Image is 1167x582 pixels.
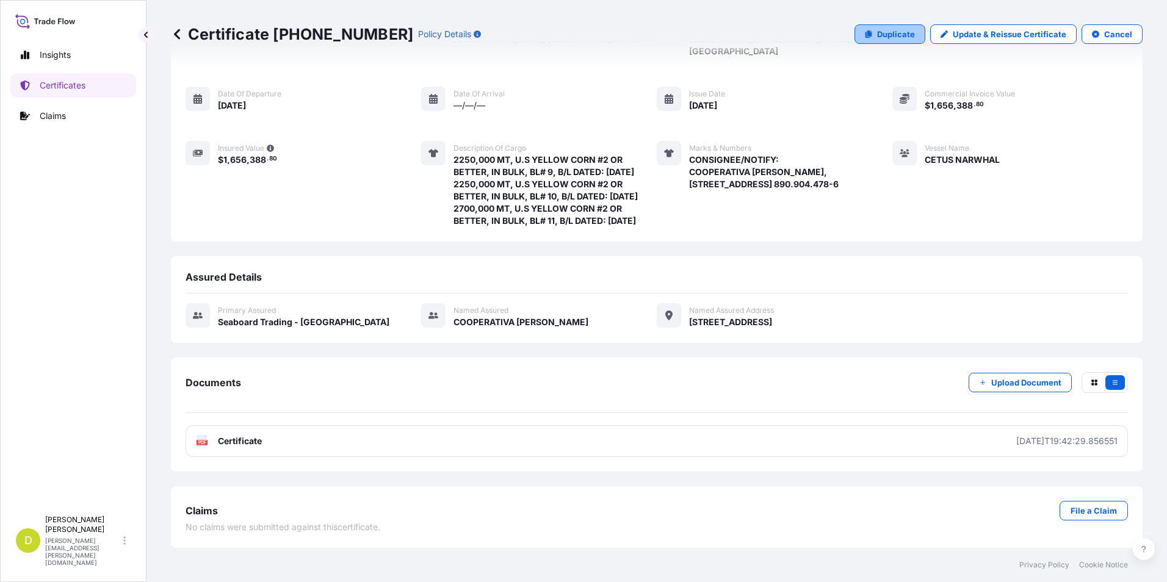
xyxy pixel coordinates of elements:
span: 2250,000 MT, U.S YELLOW CORN #2 OR BETTER, IN BULK, BL# 9, B/L DATED: [DATE] 2250,000 MT, U.S YEL... [453,154,657,227]
span: Date of arrival [453,89,505,99]
p: [PERSON_NAME][EMAIL_ADDRESS][PERSON_NAME][DOMAIN_NAME] [45,537,121,566]
button: Upload Document [969,373,1072,392]
span: . [974,102,975,107]
p: File a Claim [1071,505,1117,517]
span: 388 [956,101,973,110]
span: Commercial Invoice Value [925,89,1015,99]
span: Insured Value [218,143,264,153]
span: Named Assured Address [689,306,774,315]
p: Upload Document [991,376,1061,389]
p: Insights [40,49,71,61]
a: Update & Reissue Certificate [930,24,1077,44]
span: $ [218,156,223,164]
span: Primary assured [218,306,276,315]
a: Privacy Policy [1019,560,1069,570]
span: 80 [269,157,277,161]
span: [DATE] [689,99,717,112]
span: COOPERATIVA [PERSON_NAME] [453,316,588,328]
p: Claims [40,110,66,122]
span: [STREET_ADDRESS] [689,316,772,328]
span: Vessel Name [925,143,969,153]
a: Certificates [10,73,136,98]
span: D [24,534,32,547]
span: , [247,156,250,164]
span: Seaboard Trading - [GEOGRAPHIC_DATA] [218,316,389,328]
span: $ [925,101,930,110]
span: 1 [930,101,934,110]
span: Claims [186,505,218,517]
text: PDF [198,440,206,445]
span: 656 [937,101,953,110]
p: Certificates [40,79,85,92]
p: Policy Details [418,28,471,40]
button: Cancel [1082,24,1143,44]
span: 80 [976,102,984,107]
span: Description of cargo [453,143,526,153]
span: 1 [223,156,227,164]
span: Assured Details [186,271,262,283]
a: Duplicate [854,24,925,44]
span: Marks & Numbers [689,143,751,153]
div: [DATE]T19:42:29.856551 [1016,435,1118,447]
p: Cancel [1104,28,1132,40]
span: 388 [250,156,266,164]
span: —/—/— [453,99,485,112]
span: Named Assured [453,306,508,315]
a: File a Claim [1060,501,1128,520]
span: 656 [230,156,247,164]
span: Certificate [218,435,262,447]
p: Update & Reissue Certificate [953,28,1066,40]
span: , [934,101,937,110]
a: Cookie Notice [1079,560,1128,570]
span: CONSIGNEE/NOTIFY: COOPERATIVA [PERSON_NAME], [STREET_ADDRESS] 890.904.478-6 [689,154,892,190]
span: , [227,156,230,164]
a: Claims [10,104,136,128]
a: PDFCertificate[DATE]T19:42:29.856551 [186,425,1128,457]
span: No claims were submitted against this certificate . [186,521,380,533]
span: Date of departure [218,89,281,99]
span: , [953,101,956,110]
p: Duplicate [877,28,915,40]
span: Issue Date [689,89,725,99]
span: . [267,157,269,161]
a: Insights [10,43,136,67]
span: [DATE] [218,99,246,112]
p: [PERSON_NAME] [PERSON_NAME] [45,515,121,534]
span: Documents [186,376,241,389]
p: Certificate [PHONE_NUMBER] [171,24,413,44]
span: CETUS NARWHAL [925,154,1000,166]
